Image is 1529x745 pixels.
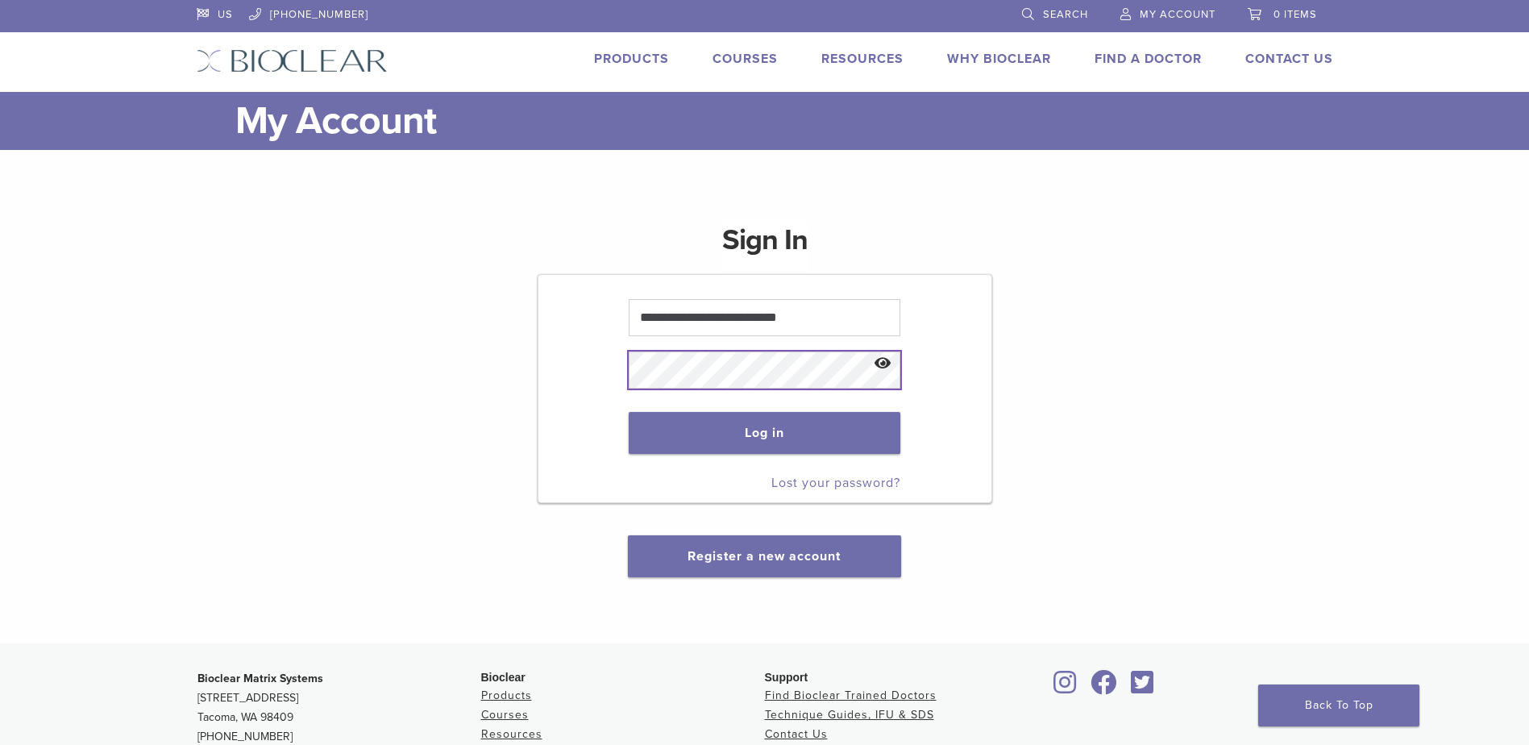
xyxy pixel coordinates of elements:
[1043,8,1088,21] span: Search
[481,689,532,702] a: Products
[765,671,808,684] span: Support
[947,51,1051,67] a: Why Bioclear
[481,708,529,722] a: Courses
[235,92,1333,150] h1: My Account
[1258,685,1419,726] a: Back To Top
[688,548,841,564] a: Register a new account
[821,51,904,67] a: Resources
[629,412,900,454] button: Log in
[481,671,526,684] span: Bioclear
[765,708,934,722] a: Technique Guides, IFU & SDS
[1095,51,1202,67] a: Find A Doctor
[197,672,323,685] strong: Bioclear Matrix Systems
[1086,680,1123,696] a: Bioclear
[197,49,388,73] img: Bioclear
[1049,680,1082,696] a: Bioclear
[1273,8,1317,21] span: 0 items
[481,727,542,741] a: Resources
[765,689,937,702] a: Find Bioclear Trained Doctors
[722,221,808,273] h1: Sign In
[1140,8,1215,21] span: My Account
[628,535,900,577] button: Register a new account
[866,343,900,385] button: Show password
[1245,51,1333,67] a: Contact Us
[594,51,669,67] a: Products
[765,727,828,741] a: Contact Us
[1126,680,1160,696] a: Bioclear
[771,475,900,491] a: Lost your password?
[713,51,778,67] a: Courses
